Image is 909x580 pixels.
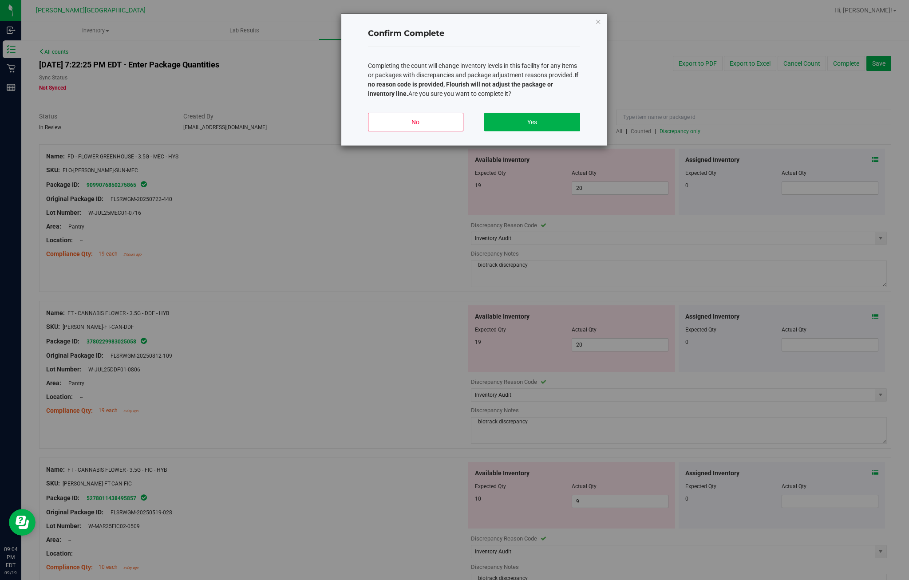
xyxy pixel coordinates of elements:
[368,71,578,97] b: If no reason code is provided, Flourish will not adjust the package or inventory line.
[368,28,580,39] h4: Confirm Complete
[484,113,580,131] button: Yes
[9,509,36,536] iframe: Resource center
[368,113,463,131] button: No
[368,62,578,97] span: Completing the count will change inventory levels in this facility for any items or packages with...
